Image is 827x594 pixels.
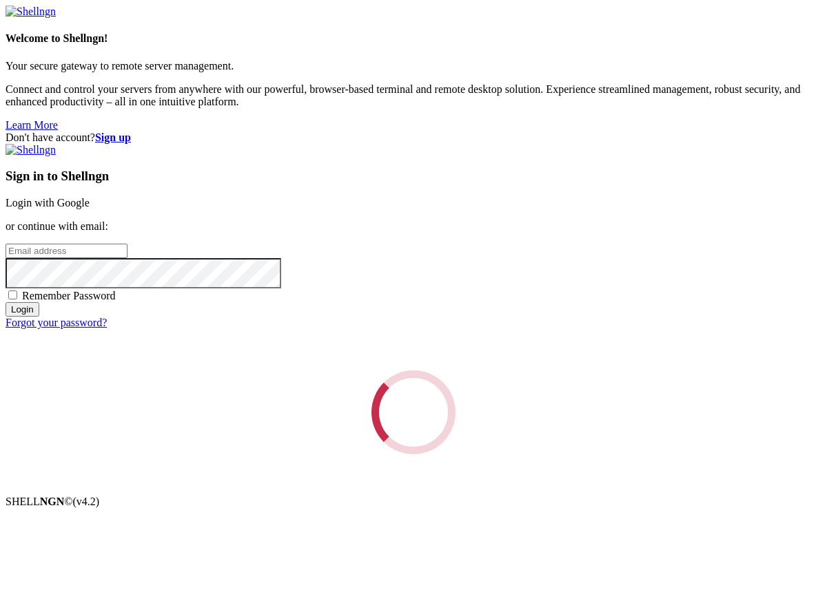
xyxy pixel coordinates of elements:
[6,32,821,45] h4: Welcome to Shellngn!
[6,6,56,18] img: Shellngn
[6,496,99,507] span: SHELL ©
[6,131,821,144] div: Don't have account?
[22,290,116,301] span: Remember Password
[8,290,17,299] input: Remember Password
[6,83,821,108] p: Connect and control your servers from anywhere with our powerful, browser-based terminal and remo...
[6,220,821,233] p: or continue with email:
[6,302,39,317] input: Login
[95,131,131,143] a: Sign up
[6,244,127,258] input: Email address
[73,496,100,507] span: 4.2.0
[6,119,58,131] a: Learn More
[40,496,65,507] b: NGN
[6,197,90,209] a: Login with Google
[6,317,107,328] a: Forgot your password?
[371,370,456,454] div: Loading...
[6,60,821,72] p: Your secure gateway to remote server management.
[6,169,821,184] h3: Sign in to Shellngn
[6,144,56,156] img: Shellngn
